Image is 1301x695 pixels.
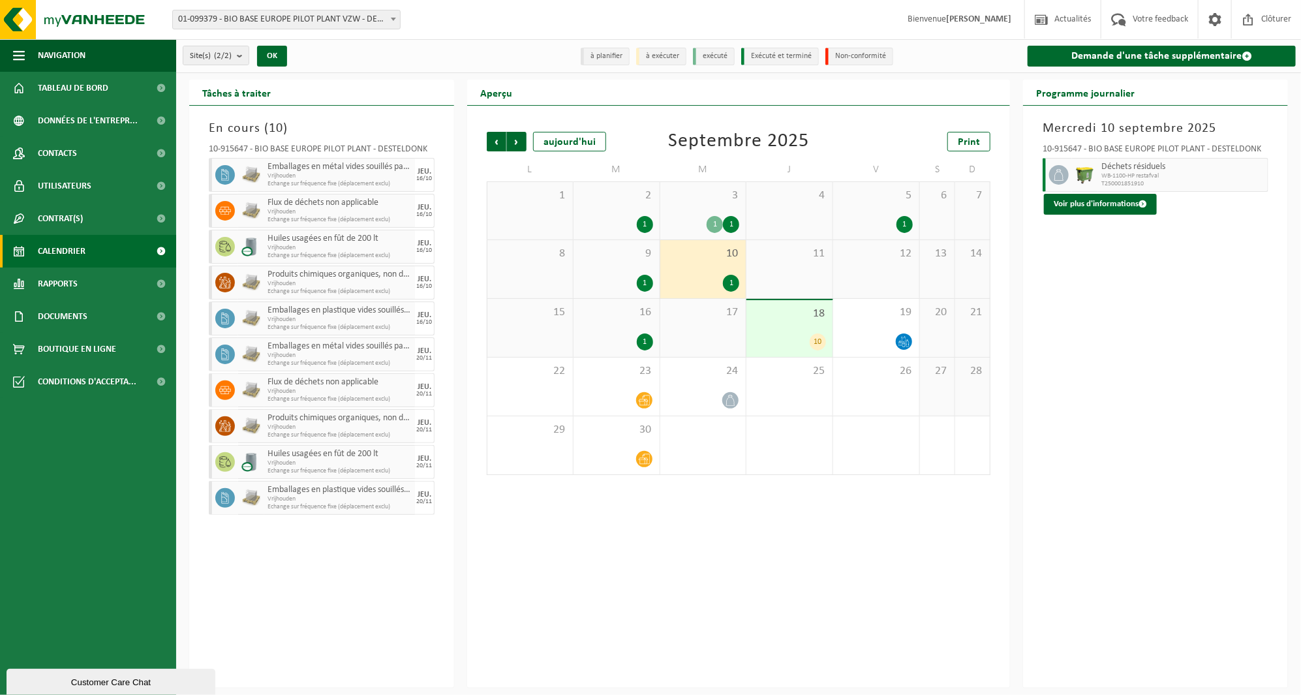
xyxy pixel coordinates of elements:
div: 16/10 [417,211,433,218]
span: 21 [962,305,983,320]
div: 20/11 [417,499,433,505]
div: aujourd'hui [533,132,606,151]
span: Huiles usagées en fût de 200 lt [268,234,412,244]
span: Vrijhouden [268,316,412,324]
span: Echange sur fréquence fixe (déplacement exclu) [268,431,412,439]
div: 16/10 [417,247,433,254]
img: LP-PA-00000-WDN-11 [241,380,261,400]
span: Emballages en plastique vides souillés par des substances oxydants (comburant) [268,305,412,316]
img: LP-PA-00000-WDN-11 [241,309,261,328]
strong: [PERSON_NAME] [946,14,1011,24]
span: Contrat(s) [38,202,83,235]
span: Flux de déchets non applicable [268,198,412,208]
span: 7 [962,189,983,203]
span: 01-099379 - BIO BASE EUROPE PILOT PLANT VZW - DESTELDONK [172,10,401,29]
span: 1 [494,189,566,203]
div: 16/10 [417,283,433,290]
td: L [487,158,574,181]
span: Echange sur fréquence fixe (déplacement exclu) [268,360,412,367]
span: Produits chimiques organiques, non dangereux en petit emballage [268,413,412,424]
span: Huiles usagées en fût de 200 lt [268,449,412,459]
img: LP-LD-00200-CU [241,452,261,472]
count: (2/2) [214,52,232,60]
a: Print [947,132,990,151]
iframe: chat widget [7,666,218,695]
td: D [955,158,990,181]
span: 2 [580,189,653,203]
span: 29 [494,423,566,437]
span: 30 [580,423,653,437]
span: Echange sur fréquence fixe (déplacement exclu) [268,216,412,224]
span: 4 [753,189,826,203]
span: 6 [926,189,948,203]
div: JEU. [418,491,431,499]
h2: Aperçu [467,80,525,105]
div: JEU. [418,204,431,211]
img: LP-PA-00000-WDN-11 [241,345,261,364]
span: 5 [840,189,913,203]
span: 9 [580,247,653,261]
h2: Programme journalier [1023,80,1148,105]
span: Conditions d'accepta... [38,365,136,398]
div: 20/11 [417,463,433,469]
div: JEU. [418,455,431,463]
li: Exécuté et terminé [741,48,819,65]
td: M [574,158,660,181]
div: 20/11 [417,427,433,433]
span: Emballages en plastique vides souillés par des substances oxydants (comburant) [268,485,412,495]
span: Précédent [487,132,506,151]
span: 8 [494,247,566,261]
span: Suivant [507,132,527,151]
div: 1 [637,275,653,292]
span: 20 [926,305,948,320]
td: J [746,158,833,181]
a: Demande d'une tâche supplémentaire [1028,46,1296,67]
img: WB-1100-HPE-GN-50 [1075,165,1095,185]
div: JEU. [418,239,431,247]
span: Vrijhouden [268,244,412,252]
div: 1 [723,275,739,292]
span: 18 [753,307,826,321]
span: 01-099379 - BIO BASE EUROPE PILOT PLANT VZW - DESTELDONK [173,10,400,29]
span: Vrijhouden [268,424,412,431]
span: Calendrier [38,235,85,268]
span: Vrijhouden [268,280,412,288]
div: 1 [637,216,653,233]
span: 16 [580,305,653,320]
span: Déchets résiduels [1101,162,1264,172]
button: Voir plus d'informations [1044,194,1157,215]
span: 28 [962,364,983,378]
h2: Tâches à traiter [189,80,284,105]
div: 10-915647 - BIO BASE EUROPE PILOT PLANT - DESTELDONK [209,145,435,158]
span: Vrijhouden [268,208,412,216]
span: 11 [753,247,826,261]
span: Emballages en métal vides souillés par des substances dangereuses [268,162,412,172]
span: Echange sur fréquence fixe (déplacement exclu) [268,288,412,296]
span: Vrijhouden [268,495,412,503]
span: Vrijhouden [268,352,412,360]
div: 20/11 [417,355,433,362]
span: 24 [667,364,740,378]
div: 10 [810,333,826,350]
div: 1 [707,216,723,233]
span: Données de l'entrepr... [38,104,138,137]
span: T250001851910 [1101,180,1264,188]
div: 1 [896,216,913,233]
div: Septembre 2025 [668,132,809,151]
li: à exécuter [636,48,686,65]
div: JEU. [418,275,431,283]
span: 22 [494,364,566,378]
img: LP-LD-00200-CU [241,237,261,256]
span: Print [958,137,980,147]
div: JEU. [418,311,431,319]
span: Flux de déchets non applicable [268,377,412,388]
div: 16/10 [417,319,433,326]
div: 20/11 [417,391,433,397]
span: Produits chimiques organiques, non dangereux en petit emballage [268,270,412,280]
img: LP-PA-00000-WDN-11 [241,201,261,221]
span: 13 [926,247,948,261]
span: 14 [962,247,983,261]
h3: En cours ( ) [209,119,435,138]
button: Site(s)(2/2) [183,46,249,65]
